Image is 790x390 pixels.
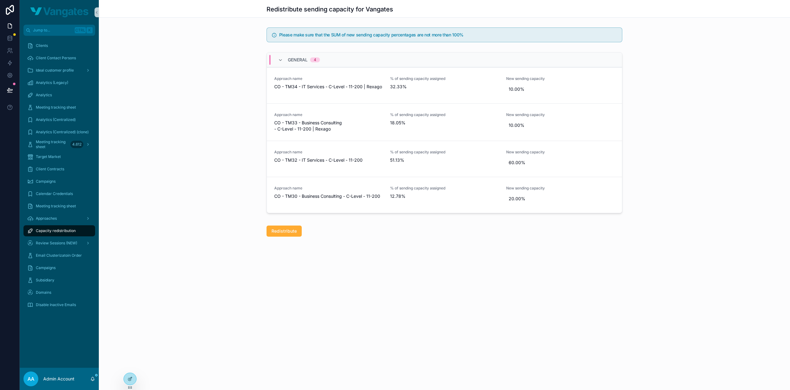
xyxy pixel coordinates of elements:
[23,201,95,212] a: Meeting tracking sheet
[390,120,498,126] span: 18.05%
[23,114,95,125] a: Analytics (Centralized)
[267,103,622,141] a: Approach nameCO - TM33 - Business Consulting - C-Level - 11-200 | Rexago% of sending capacity ass...
[314,57,316,62] div: 4
[36,56,76,60] span: Client Contact Persons
[267,226,302,237] button: Redistribute
[36,290,51,295] span: Domains
[390,150,498,155] span: % of sending capacity assigned
[390,157,498,163] span: 51.13%
[23,151,95,162] a: Target Market
[36,278,54,283] span: Subsidiary
[30,7,88,17] img: App logo
[36,80,68,85] span: Analytics (Legacy)
[36,228,76,233] span: Capacity redistribution
[23,287,95,298] a: Domains
[274,112,383,117] span: Approach name
[36,139,68,149] span: Meeting tracking sheet
[36,130,89,135] span: Analytics (Centralized) (clone)
[36,167,64,172] span: Client Contracts
[23,262,95,273] a: Campaigns
[23,89,95,101] a: Analytics
[33,28,72,33] span: Jump to...
[43,376,74,382] p: Admin Account
[506,76,615,81] span: New sending capacity
[267,67,622,103] a: Approach nameCO - TM34 - IT Services - C-Level - 11-200 | Rexago% of sending capacity assigned32....
[36,204,76,209] span: Meeting tracking sheet
[23,238,95,249] a: Review Sessions (NEW)
[274,76,383,81] span: Approach name
[509,196,612,202] span: 20.00%
[274,186,383,191] span: Approach name
[390,186,498,191] span: % of sending capacity assigned
[23,102,95,113] a: Meeting tracking sheet
[390,76,498,81] span: % of sending capacity assigned
[506,112,615,117] span: New sending capacity
[23,77,95,88] a: Analytics (Legacy)
[75,27,86,33] span: Ctrl
[271,228,297,234] span: Redistribute
[274,120,383,132] span: CO - TM33 - Business Consulting - C-Level - 11-200 | Rexago
[36,68,74,73] span: Ideal customer profile
[23,250,95,261] a: Email Clusterizatoin Order
[267,5,393,14] h1: Redistribute sending capacity for Vangates
[509,86,612,92] span: 10.00%
[36,43,48,48] span: Clients
[23,139,95,150] a: Meeting tracking sheet4.612
[267,141,622,177] a: Approach nameCO - TM32 - IT Services - C-Level - 11-200% of sending capacity assigned51.13%New se...
[23,65,95,76] a: Ideal customer profile
[23,188,95,199] a: Calendar Credentials
[36,179,56,184] span: Campaigns
[390,112,498,117] span: % of sending capacity assigned
[288,57,308,63] span: General
[36,93,52,97] span: Analytics
[23,40,95,51] a: Clients
[36,302,76,307] span: Disable Inactive Emails
[27,375,34,383] span: AA
[36,105,76,110] span: Meeting tracking sheet
[23,225,95,236] a: Capacity redistribution
[23,213,95,224] a: Approaches
[23,299,95,310] a: Disable Inactive Emails
[390,84,498,90] span: 32.33%
[506,186,615,191] span: New sending capacity
[279,33,617,37] h5: Please make sure that the SUM of new sending capacity percentages are not more than 100%
[23,275,95,286] a: Subsidiary
[87,28,92,33] span: K
[274,150,383,155] span: Approach name
[36,216,57,221] span: Approaches
[36,154,61,159] span: Target Market
[23,127,95,138] a: Analytics (Centralized) (clone)
[23,52,95,64] a: Client Contact Persons
[267,177,622,213] a: Approach nameCO - TM30 - Business Consulting - C-Level - 11-200% of sending capacity assigned12.7...
[36,253,82,258] span: Email Clusterizatoin Order
[274,193,383,199] span: CO - TM30 - Business Consulting - C-Level - 11-200
[506,150,615,155] span: New sending capacity
[36,191,73,196] span: Calendar Credentials
[509,160,612,166] span: 60.00%
[274,157,383,163] span: CO - TM32 - IT Services - C-Level - 11-200
[509,122,612,128] span: 10.00%
[70,141,83,148] div: 4.612
[274,84,383,90] span: CO - TM34 - IT Services - C-Level - 11-200 | Rexago
[23,25,95,36] button: Jump to...CtrlK
[23,176,95,187] a: Campaigns
[20,36,99,318] div: scrollable content
[36,241,77,246] span: Review Sessions (NEW)
[390,193,498,199] span: 12.78%
[23,164,95,175] a: Client Contracts
[36,265,56,270] span: Campaigns
[36,117,76,122] span: Analytics (Centralized)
